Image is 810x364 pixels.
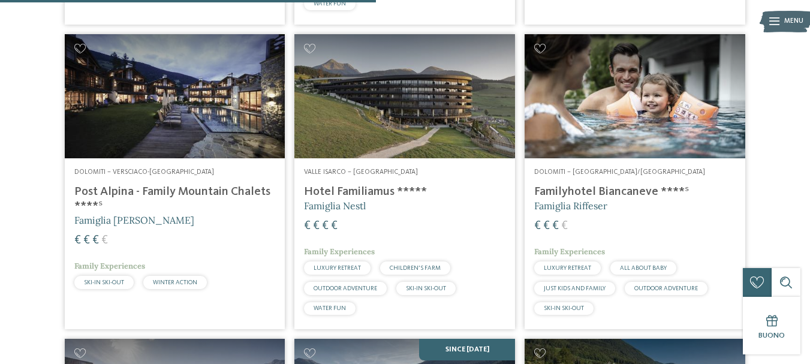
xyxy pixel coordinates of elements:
span: € [101,234,108,246]
span: LUXURY RETREAT [544,265,591,271]
span: Family Experiences [74,261,145,271]
span: JUST KIDS AND FAMILY [544,285,606,291]
img: Cercate un hotel per famiglie? Qui troverete solo i migliori! [525,34,745,158]
img: Cercate un hotel per famiglie? Qui troverete solo i migliori! [294,34,515,158]
a: Cercate un hotel per famiglie? Qui troverete solo i migliori! Dolomiti – Versciaco-[GEOGRAPHIC_DA... [65,34,285,329]
span: OUTDOOR ADVENTURE [314,285,377,291]
span: Dolomiti – [GEOGRAPHIC_DATA]/[GEOGRAPHIC_DATA] [534,169,705,176]
span: ALL ABOUT BABY [620,265,667,271]
span: € [534,220,541,232]
img: Post Alpina - Family Mountain Chalets ****ˢ [65,34,285,158]
span: € [74,234,81,246]
span: SKI-IN SKI-OUT [544,305,584,311]
span: € [322,220,329,232]
a: Cercate un hotel per famiglie? Qui troverete solo i migliori! Dolomiti – [GEOGRAPHIC_DATA]/[GEOGR... [525,34,745,329]
a: Cercate un hotel per famiglie? Qui troverete solo i migliori! Valle Isarco – [GEOGRAPHIC_DATA] Ho... [294,34,515,329]
span: € [313,220,320,232]
span: OUTDOOR ADVENTURE [634,285,698,291]
span: LUXURY RETREAT [314,265,361,271]
h4: Familyhotel Biancaneve ****ˢ [534,185,736,199]
span: Family Experiences [534,246,605,257]
span: WATER FUN [314,1,346,7]
span: € [552,220,559,232]
span: € [331,220,338,232]
span: Famiglia [PERSON_NAME] [74,214,194,226]
span: CHILDREN’S FARM [390,265,441,271]
span: SKI-IN SKI-OUT [406,285,446,291]
span: WINTER ACTION [153,279,197,285]
span: € [304,220,311,232]
span: SKI-IN SKI-OUT [84,279,124,285]
span: Famiglia Nestl [304,200,366,212]
span: WATER FUN [314,305,346,311]
span: € [83,234,90,246]
span: € [543,220,550,232]
span: Buono [758,332,785,339]
span: Valle Isarco – [GEOGRAPHIC_DATA] [304,169,418,176]
span: € [561,220,568,232]
span: Dolomiti – Versciaco-[GEOGRAPHIC_DATA] [74,169,214,176]
h4: Post Alpina - Family Mountain Chalets ****ˢ [74,185,276,213]
span: € [92,234,99,246]
a: Buono [743,297,800,354]
span: Family Experiences [304,246,375,257]
span: Famiglia Riffeser [534,200,607,212]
